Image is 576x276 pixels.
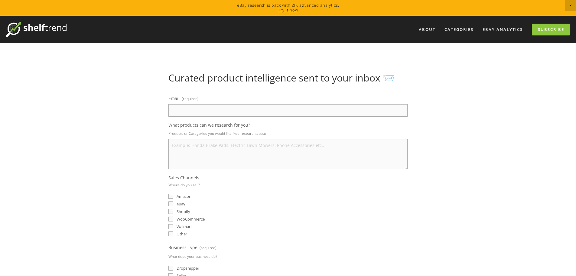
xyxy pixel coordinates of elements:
[168,129,408,138] p: Products or Categories you would like free research about
[182,94,199,103] span: (required)
[200,243,216,252] span: (required)
[177,201,185,207] span: eBay
[168,95,180,101] span: Email
[177,216,205,222] span: WooCommerce
[168,224,173,229] input: Walmart
[168,209,173,214] input: Shopify
[532,24,570,35] a: Subscribe
[168,122,250,128] span: What products can we research for you?
[177,224,192,229] span: Walmart
[168,252,217,261] p: What does your business do?
[168,194,173,199] input: Amazon
[168,244,197,250] span: Business Type
[168,175,199,181] span: Sales Channels
[479,25,527,35] a: eBay Analytics
[168,266,173,271] input: Dropshipper
[168,72,408,84] h1: Curated product intelligence sent to your inbox 📨
[168,181,200,189] p: Where do you sell?
[168,231,173,236] input: Other
[168,201,173,206] input: eBay
[441,25,477,35] div: Categories
[177,209,190,214] span: Shopify
[168,217,173,221] input: WooCommerce
[278,7,298,13] a: Try it now
[6,22,67,37] img: ShelfTrend
[177,265,199,271] span: Dropshipper
[415,25,439,35] a: About
[177,231,187,237] span: Other
[177,194,191,199] span: Amazon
